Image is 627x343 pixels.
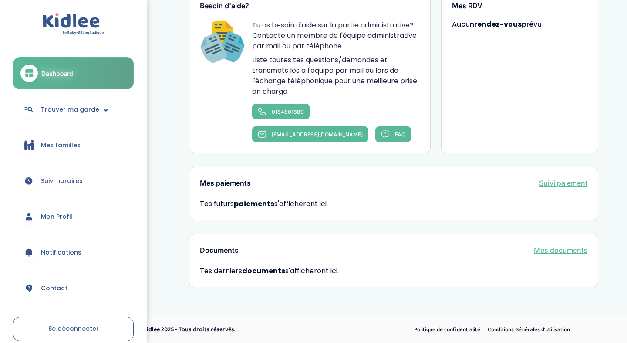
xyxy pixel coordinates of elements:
[375,126,411,142] a: FAQ
[234,199,274,209] strong: paiements
[41,69,73,78] span: Dashboard
[200,199,328,209] span: Tes futurs s'afficheront ici.
[252,126,368,142] a: [EMAIL_ADDRESS][DOMAIN_NAME]
[252,104,310,119] a: 0184801880
[13,94,134,125] a: Trouver ma garde
[43,13,104,35] img: logo.svg
[200,180,251,187] h3: Mes paiements
[13,237,134,268] a: Notifications
[395,131,405,138] span: FAQ
[13,272,134,304] a: Contact
[41,248,81,257] span: Notifications
[200,266,587,276] span: Tes derniers s'afficheront ici.
[252,20,419,51] p: Tu as besoin d'aide sur la partie administrative? Contacte un membre de l'équipe administrative p...
[411,324,483,336] a: Politique de confidentialité
[272,131,363,138] span: [EMAIL_ADDRESS][DOMAIN_NAME]
[242,266,285,276] strong: documents
[13,57,134,89] a: Dashboard
[13,201,134,232] a: Mon Profil
[474,19,522,29] strong: rendez-vous
[252,55,419,97] p: Liste toutes tes questions/demandes et transmets les à l'équipe par mail ou lors de l'échange tél...
[272,109,304,115] span: 0184801880
[485,324,573,336] a: Conditions Générales d’Utilisation
[539,178,587,188] a: Suivi paiement
[13,129,134,161] a: Mes familles
[41,105,99,114] span: Trouver ma garde
[41,141,81,150] span: Mes familles
[534,245,587,255] a: Mes documents
[452,19,542,29] span: Aucun prévu
[13,165,134,197] a: Suivi horaires
[200,247,239,255] h3: Documents
[138,325,351,334] p: © Kidlee 2025 - Tous droits réservés.
[48,324,99,333] span: Se déconnecter
[452,2,588,10] h3: Mes RDV
[13,317,134,341] a: Se déconnecter
[41,212,72,221] span: Mon Profil
[200,2,419,10] h3: Besoin d'aide?
[41,284,67,293] span: Contact
[41,177,83,186] span: Suivi horaires
[200,20,245,65] img: Happiness Officer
